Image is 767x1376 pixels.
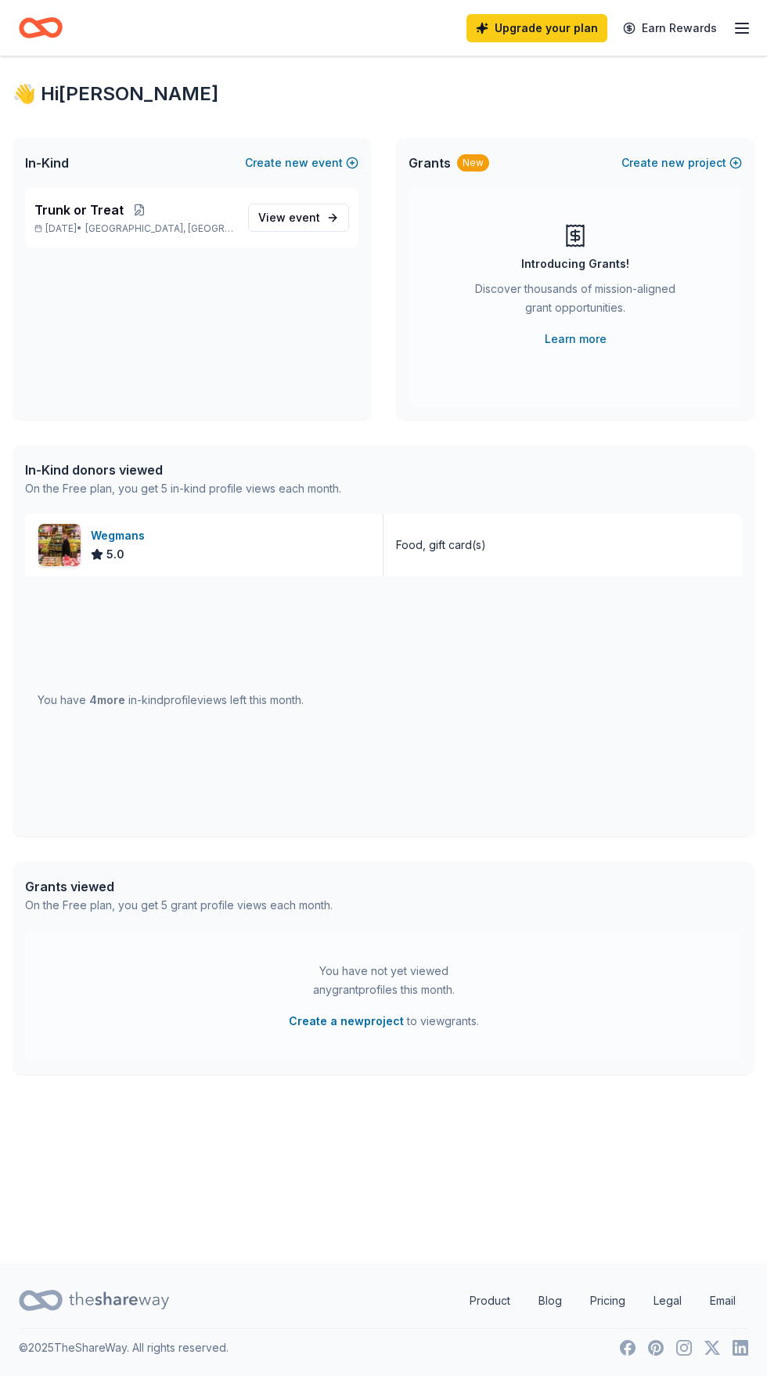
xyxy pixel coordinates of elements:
span: [GEOGRAPHIC_DATA], [GEOGRAPHIC_DATA] [85,222,236,235]
a: Earn Rewards [614,14,726,42]
div: Discover thousands of mission-aligned grant opportunities. [471,280,679,323]
span: event [289,211,320,224]
nav: quick links [457,1285,748,1316]
span: Trunk or Treat [34,200,124,219]
a: Email [697,1285,748,1316]
span: In-Kind [25,153,69,172]
div: Food, gift card(s) [396,536,486,554]
a: Legal [641,1285,694,1316]
span: View [258,208,320,227]
a: Pricing [578,1285,638,1316]
span: new [285,153,308,172]
span: new [661,153,685,172]
div: On the Free plan, you get 5 grant profile views each month. [25,896,333,915]
div: Introducing Grants! [521,255,629,273]
a: View event [248,204,349,232]
span: Grants [409,153,451,172]
p: [DATE] • [34,222,236,235]
a: Home [19,9,63,46]
span: 5.0 [106,545,124,564]
div: You have not yet viewed any grant profiles this month. [286,962,481,999]
div: Grants viewed [25,877,333,896]
span: to view grants . [289,1012,479,1031]
a: Upgrade your plan [466,14,607,42]
div: In-Kind donors viewed [25,460,341,479]
div: On the Free plan, you get 5 in-kind profile views each month. [25,479,341,498]
div: Wegmans [91,526,151,545]
div: New [457,154,489,172]
div: 👋 Hi [PERSON_NAME] [13,81,754,107]
a: Blog [526,1285,574,1316]
a: Product [457,1285,523,1316]
button: Createnewproject [621,153,742,172]
img: Image for Wegmans [38,524,81,566]
a: Learn more [545,330,607,349]
span: 4 more [89,693,125,706]
p: © 2025 TheShareWay. All rights reserved. [19,1338,229,1357]
button: Create a newproject [289,1012,404,1031]
button: Createnewevent [245,153,358,172]
div: You have in-kind profile views left this month. [38,691,304,710]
